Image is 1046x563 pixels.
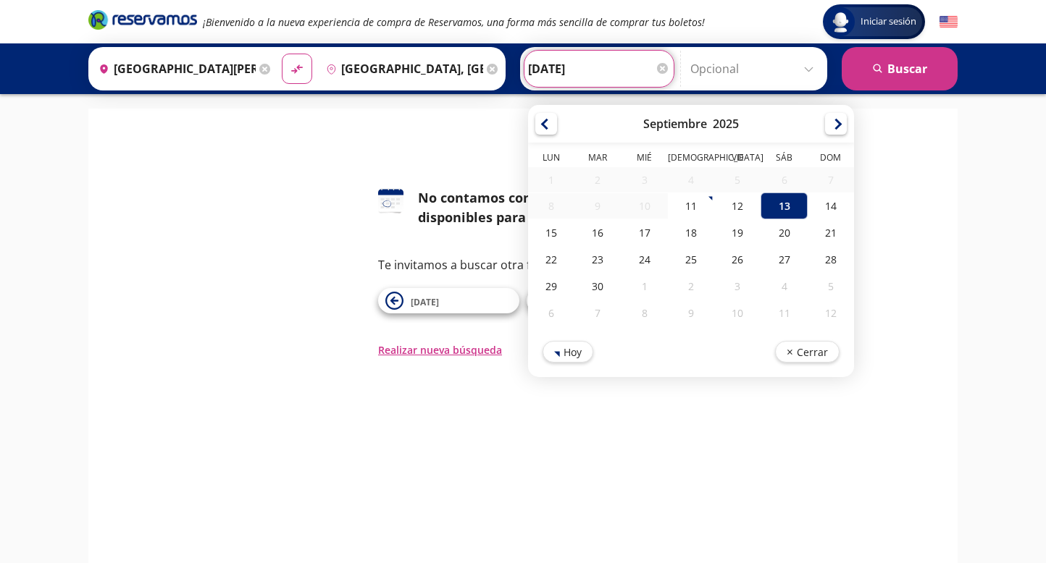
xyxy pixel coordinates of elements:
div: 07-Oct-25 [574,300,621,326]
div: 28-Sep-25 [808,246,854,273]
div: 02-Sep-25 [574,167,621,192]
div: 06-Sep-25 [761,167,807,192]
div: 11-Sep-25 [668,192,714,219]
div: 16-Sep-25 [574,219,621,246]
button: Hoy [543,341,593,363]
div: 04-Sep-25 [668,167,714,192]
button: Realizar nueva búsqueda [378,342,502,357]
input: Elegir Fecha [528,51,670,87]
div: 17-Sep-25 [622,219,668,246]
div: 19-Sep-25 [714,219,761,246]
em: ¡Bienvenido a la nueva experiencia de compra de Reservamos, una forma más sencilla de comprar tus... [203,15,705,29]
th: Lunes [528,151,574,167]
button: [DATE] [527,288,668,313]
div: 06-Oct-25 [528,300,574,326]
button: [DATE] [378,288,519,313]
div: 09-Sep-25 [574,193,621,219]
div: 10-Oct-25 [714,300,761,326]
input: Buscar Origen [93,51,256,87]
div: 22-Sep-25 [528,246,574,273]
span: [DATE] [411,296,439,308]
div: 12-Oct-25 [808,300,854,326]
div: 03-Oct-25 [714,273,761,300]
a: Brand Logo [88,9,197,35]
div: 10-Sep-25 [622,193,668,219]
input: Buscar Destino [320,51,483,87]
div: 08-Sep-25 [528,193,574,219]
th: Miércoles [622,151,668,167]
div: 20-Sep-25 [761,219,807,246]
div: 21-Sep-25 [808,219,854,246]
div: 01-Oct-25 [622,273,668,300]
th: Jueves [668,151,714,167]
div: 11-Oct-25 [761,300,807,326]
button: English [940,13,958,31]
input: Opcional [690,51,820,87]
div: 09-Oct-25 [668,300,714,326]
i: Brand Logo [88,9,197,30]
div: 13-Sep-25 [761,192,807,219]
div: 07-Sep-25 [808,167,854,192]
div: No contamos con horarios disponibles para esta fecha [418,188,668,227]
div: 24-Sep-25 [622,246,668,273]
div: 2025 [713,116,739,132]
div: 05-Oct-25 [808,273,854,300]
div: 12-Sep-25 [714,192,761,219]
div: 03-Sep-25 [622,167,668,192]
div: 29-Sep-25 [528,273,574,300]
th: Domingo [808,151,854,167]
div: 23-Sep-25 [574,246,621,273]
div: 26-Sep-25 [714,246,761,273]
th: Sábado [761,151,807,167]
div: 27-Sep-25 [761,246,807,273]
p: Te invitamos a buscar otra fecha o ruta [378,256,668,274]
div: 01-Sep-25 [528,167,574,192]
div: 15-Sep-25 [528,219,574,246]
div: Septiembre [643,116,707,132]
div: 04-Oct-25 [761,273,807,300]
div: 25-Sep-25 [668,246,714,273]
div: 08-Oct-25 [622,300,668,326]
div: 30-Sep-25 [574,273,621,300]
button: Buscar [842,47,958,90]
th: Viernes [714,151,761,167]
button: Cerrar [775,341,840,363]
div: 02-Oct-25 [668,273,714,300]
div: 05-Sep-25 [714,167,761,192]
div: 18-Sep-25 [668,219,714,246]
th: Martes [574,151,621,167]
div: 14-Sep-25 [808,192,854,219]
span: Iniciar sesión [855,14,922,29]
